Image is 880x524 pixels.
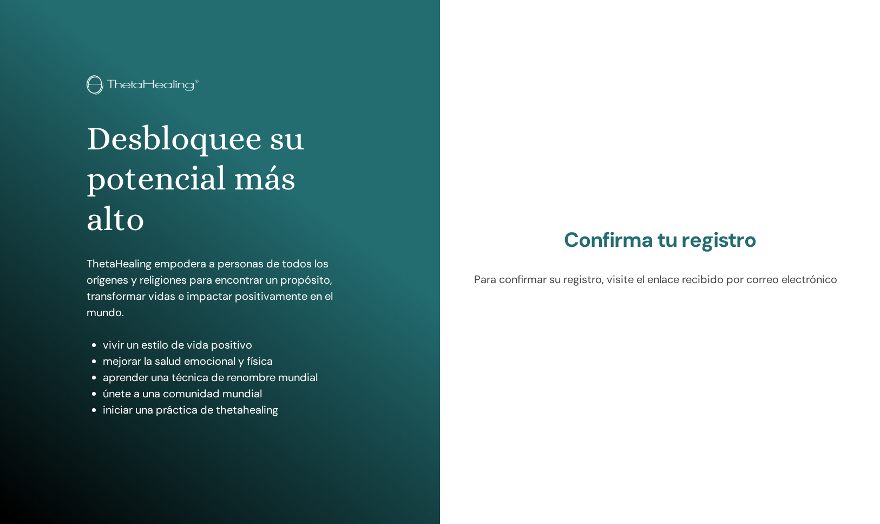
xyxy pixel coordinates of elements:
[103,385,353,402] li: únete a una comunidad mundial
[474,271,846,287] p: Para confirmar su registro, visite el enlace recibido por correo electrónico
[474,228,846,253] h2: Confirma tu registro
[103,369,353,385] li: aprender una técnica de renombre mundial
[87,119,353,239] h1: Desbloquee su potencial más alto
[103,353,353,369] li: mejorar la salud emocional y física
[103,337,353,353] li: vivir un estilo de vida positivo
[87,256,353,320] p: ThetaHealing empodera a personas de todos los orígenes y religiones para encontrar un propósito, ...
[103,402,353,418] li: iniciar una práctica de thetahealing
